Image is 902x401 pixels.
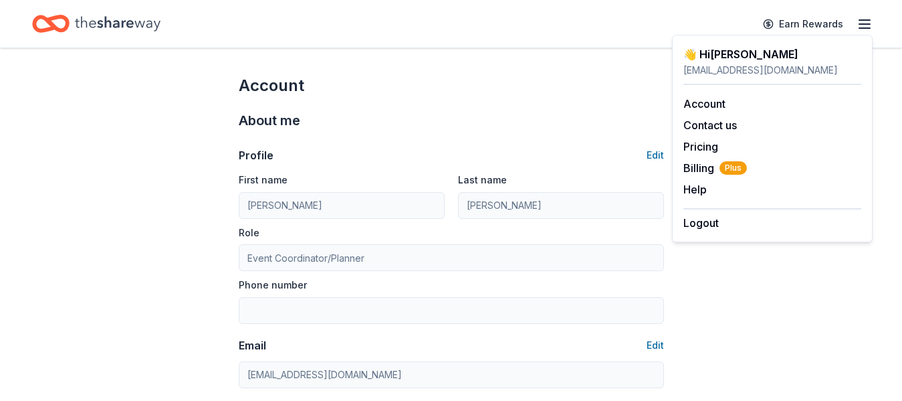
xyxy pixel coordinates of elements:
span: Billing [683,160,747,176]
div: About me [239,110,664,131]
label: Phone number [239,278,307,292]
button: BillingPlus [683,160,747,176]
button: Help [683,181,707,197]
div: 👋 Hi [PERSON_NAME] [683,46,861,62]
div: [EMAIL_ADDRESS][DOMAIN_NAME] [683,62,861,78]
a: Account [683,97,725,110]
div: Profile [239,147,273,163]
label: Last name [458,173,507,187]
button: Logout [683,215,719,231]
a: Home [32,8,160,39]
div: Email [239,337,266,353]
a: Pricing [683,140,718,153]
div: Account [239,75,664,96]
label: Role [239,226,259,240]
button: Edit [647,337,664,353]
a: Earn Rewards [755,12,851,36]
span: Plus [719,161,747,175]
label: First name [239,173,288,187]
button: Edit [647,147,664,163]
button: Contact us [683,117,737,133]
